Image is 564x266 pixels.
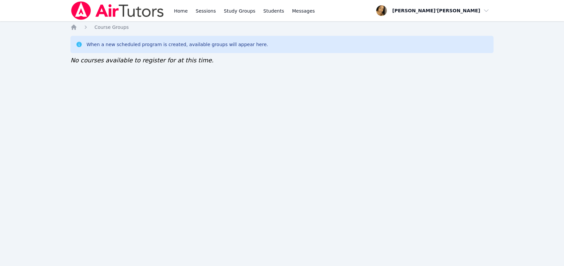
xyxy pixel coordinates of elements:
[70,24,494,31] nav: Breadcrumb
[94,24,129,31] a: Course Groups
[70,57,214,64] span: No courses available to register for at this time.
[70,1,165,20] img: Air Tutors
[94,25,129,30] span: Course Groups
[292,8,315,14] span: Messages
[86,41,268,48] div: When a new scheduled program is created, available groups will appear here.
